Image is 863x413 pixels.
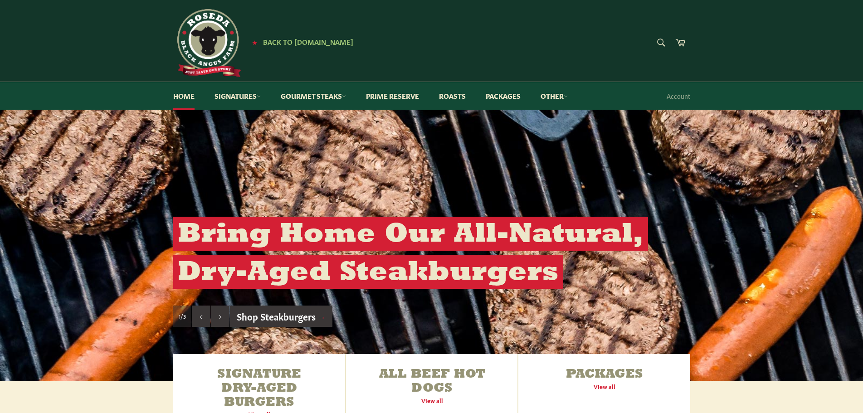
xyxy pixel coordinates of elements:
[179,312,186,320] span: 1/3
[192,306,210,327] button: Previous slide
[173,306,191,327] div: Slide 1, current
[272,82,355,110] a: Gourmet Steaks
[230,306,333,327] a: Shop Steakburgers
[211,306,229,327] button: Next slide
[317,310,326,322] span: →
[263,37,353,46] span: Back to [DOMAIN_NAME]
[477,82,530,110] a: Packages
[164,82,204,110] a: Home
[531,82,577,110] a: Other
[430,82,475,110] a: Roasts
[662,83,695,109] a: Account
[248,39,353,46] a: ★ Back to [DOMAIN_NAME]
[205,82,270,110] a: Signatures
[357,82,428,110] a: Prime Reserve
[173,217,648,289] h2: Bring Home Our All-Natural, Dry-Aged Steakburgers
[252,39,257,46] span: ★
[173,9,241,77] img: Roseda Beef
